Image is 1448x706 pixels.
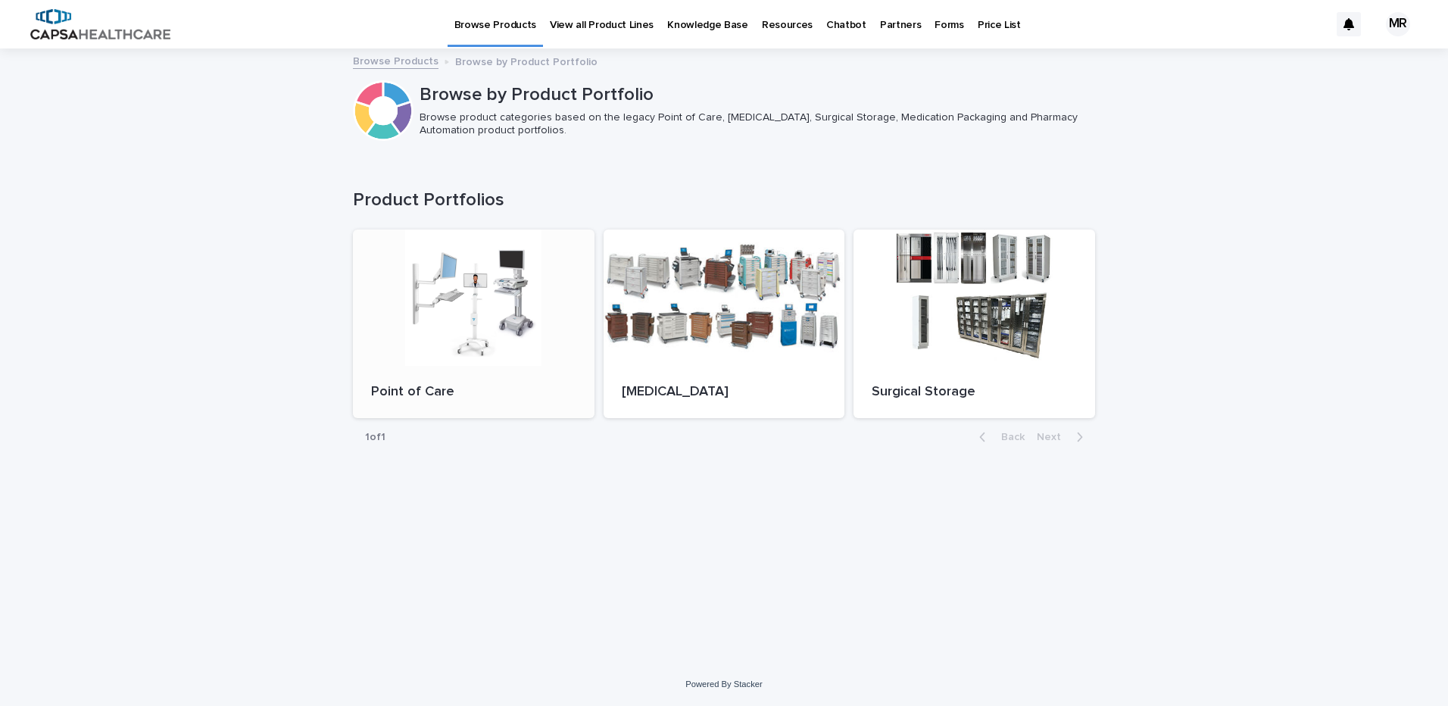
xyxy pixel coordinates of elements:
span: Next [1037,432,1070,442]
a: Point of Care [353,230,594,419]
p: [MEDICAL_DATA] [622,384,827,401]
a: Browse Products [353,52,438,69]
span: Back [992,432,1025,442]
p: Browse by Product Portfolio [455,52,598,69]
img: B5p4sRfuTuC72oLToeu7 [30,9,170,39]
h1: Product Portfolios [353,189,1095,211]
a: Powered By Stacker [685,679,762,689]
a: Surgical Storage [854,230,1095,419]
p: 1 of 1 [353,419,398,456]
button: Back [967,430,1031,444]
button: Next [1031,430,1095,444]
p: Browse by Product Portfolio [420,84,1089,106]
p: Surgical Storage [872,384,1077,401]
p: Browse product categories based on the legacy Point of Care, [MEDICAL_DATA], Surgical Storage, Me... [420,111,1083,137]
div: MR [1386,12,1410,36]
p: Point of Care [371,384,576,401]
a: [MEDICAL_DATA] [604,230,845,419]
